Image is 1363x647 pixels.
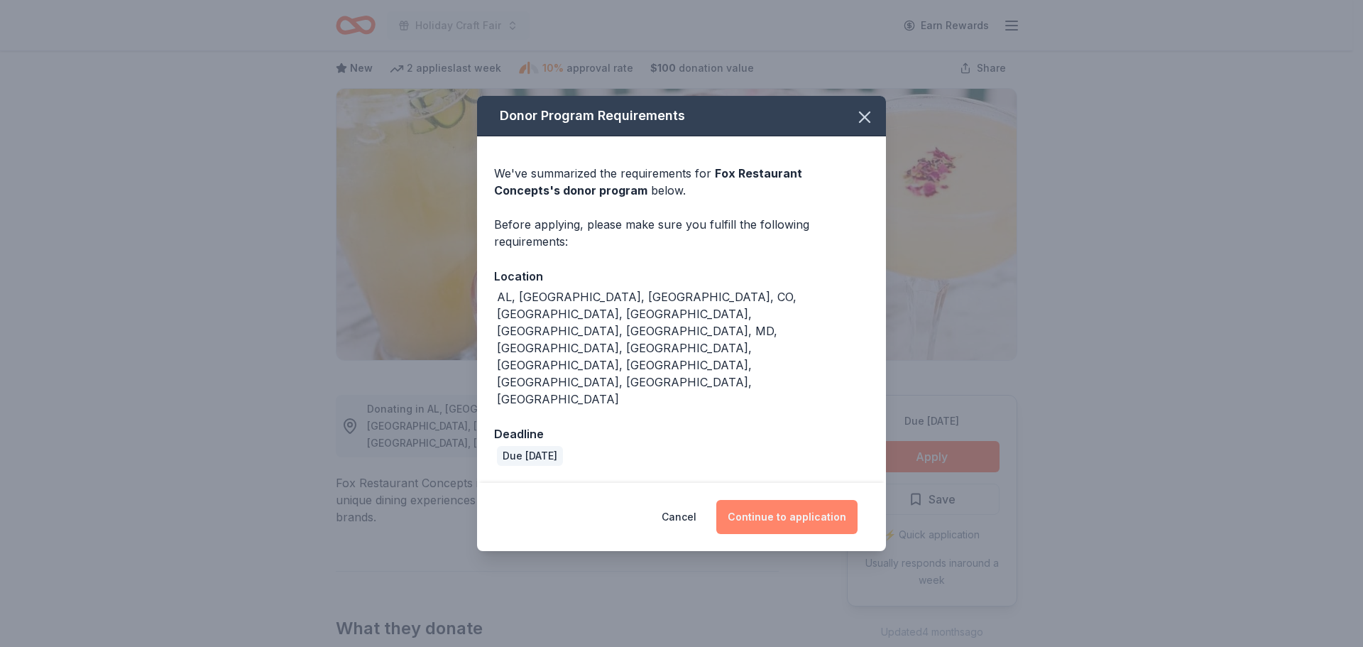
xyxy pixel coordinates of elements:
button: Continue to application [716,500,858,534]
div: Before applying, please make sure you fulfill the following requirements: [494,216,869,250]
div: We've summarized the requirements for below. [494,165,869,199]
div: Deadline [494,425,869,443]
button: Cancel [662,500,696,534]
div: AL, [GEOGRAPHIC_DATA], [GEOGRAPHIC_DATA], CO, [GEOGRAPHIC_DATA], [GEOGRAPHIC_DATA], [GEOGRAPHIC_D... [497,288,869,408]
div: Donor Program Requirements [477,96,886,136]
div: Due [DATE] [497,446,563,466]
div: Location [494,267,869,286]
